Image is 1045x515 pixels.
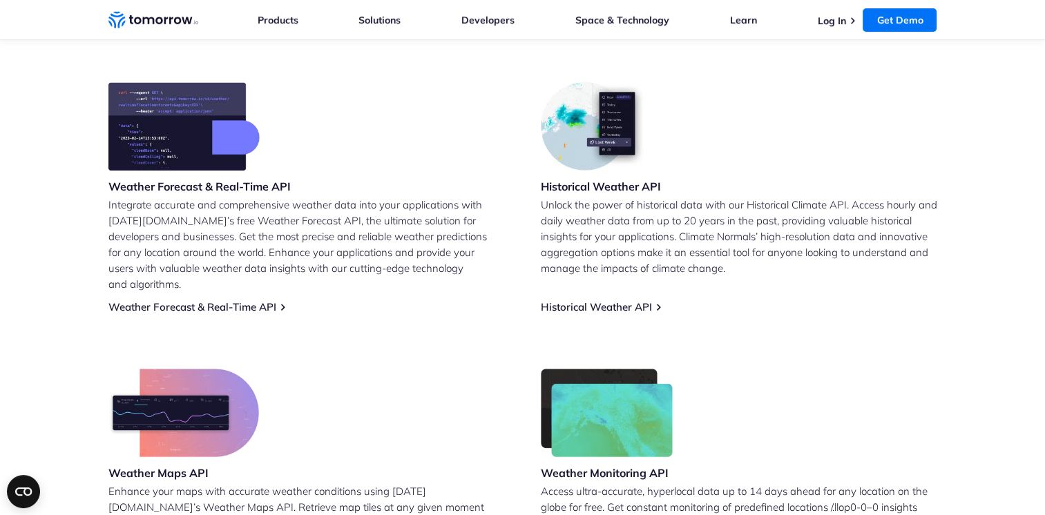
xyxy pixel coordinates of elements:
[863,8,937,32] a: Get Demo
[730,14,757,26] a: Learn
[541,197,937,276] p: Unlock the power of historical data with our Historical Climate API. Access hourly and daily weat...
[575,14,669,26] a: Space & Technology
[541,300,652,313] a: Historical Weather API
[358,14,401,26] a: Solutions
[541,179,661,194] h3: Historical Weather API
[7,475,40,508] button: Open CMP widget
[541,465,673,480] h3: Weather Monitoring API
[108,197,505,292] p: Integrate accurate and comprehensive weather data into your applications with [DATE][DOMAIN_NAME]...
[258,14,298,26] a: Products
[108,10,198,30] a: Home link
[108,465,259,480] h3: Weather Maps API
[108,179,291,194] h3: Weather Forecast & Real-Time API
[817,14,845,27] a: Log In
[461,14,515,26] a: Developers
[108,300,276,313] a: Weather Forecast & Real-Time API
